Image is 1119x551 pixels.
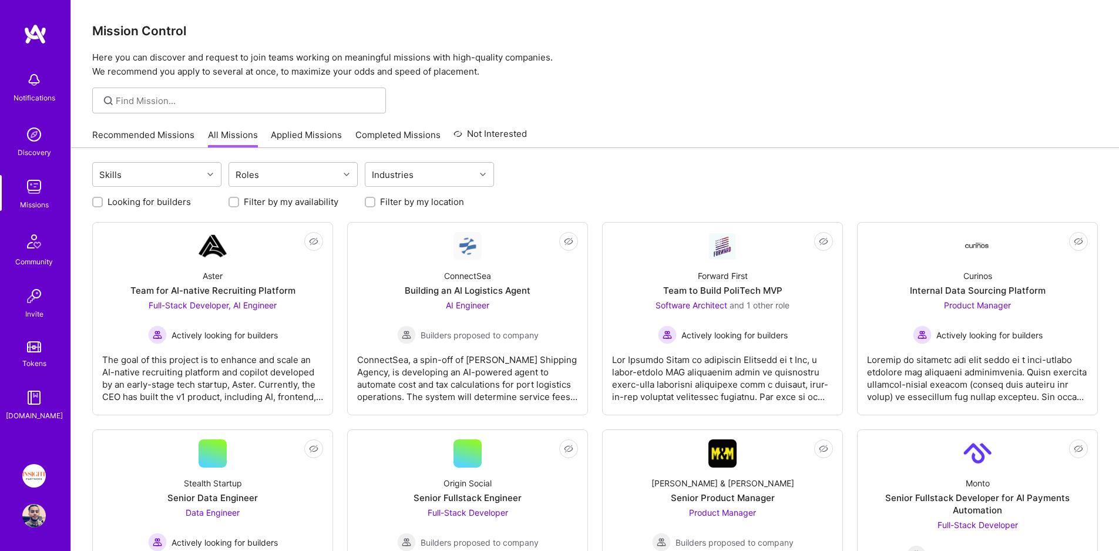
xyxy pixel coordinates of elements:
div: Senior Product Manager [671,492,775,504]
div: Building an AI Logistics Agent [405,284,530,297]
span: Builders proposed to company [421,536,539,549]
img: Insight Partners: Data & AI - Sourcing [22,464,46,488]
i: icon Chevron [207,172,213,177]
img: guide book [22,386,46,409]
div: Roles [233,166,262,183]
div: Curinos [963,270,992,282]
input: overall type: UNKNOWN_TYPE server type: NO_SERVER_DATA heuristic type: UNKNOWN_TYPE label: Skills... [126,169,127,181]
span: Full-Stack Developer [428,508,508,518]
p: Here you can discover and request to join teams working on meaningful missions with high-quality ... [92,51,1098,79]
h3: Mission Control [92,23,1098,38]
img: discovery [22,123,46,146]
a: Company LogoAsterTeam for AI-native Recruiting PlatformFull-Stack Developer, AI Engineer Actively... [102,232,323,405]
label: Looking for builders [107,196,191,208]
i: icon EyeClosed [1074,444,1083,453]
span: Actively looking for builders [172,329,278,341]
img: Company Logo [963,439,992,468]
i: icon SearchGrey [102,94,115,107]
i: icon EyeClosed [819,237,828,246]
a: Company LogoCurinosInternal Data Sourcing PlatformProduct Manager Actively looking for buildersAc... [867,232,1088,405]
div: Stealth Startup [184,477,242,489]
img: Invite [22,284,46,308]
a: Insight Partners: Data & AI - Sourcing [19,464,49,488]
div: Industries [369,166,416,183]
div: Team for AI-native Recruiting Platform [130,284,295,297]
span: and 1 other role [730,300,789,310]
input: overall type: UNKNOWN_TYPE server type: NO_SERVER_DATA heuristic type: UNKNOWN_TYPE label: Find M... [116,95,377,107]
div: [PERSON_NAME] & [PERSON_NAME] [651,477,794,489]
i: icon Chevron [344,172,350,177]
img: Company Logo [453,232,482,260]
img: Company Logo [199,232,227,260]
i: icon EyeClosed [309,237,318,246]
a: User Avatar [19,504,49,528]
i: icon EyeClosed [564,237,573,246]
input: overall type: UNKNOWN_TYPE server type: NO_SERVER_DATA heuristic type: UNKNOWN_TYPE label: Indust... [418,169,419,181]
a: Company LogoForward FirstTeam to Build PoliTech MVPSoftware Architect and 1 other roleActively lo... [612,232,833,405]
span: AI Engineer [446,300,489,310]
span: Product Manager [689,508,756,518]
img: teamwork [22,175,46,199]
i: icon EyeClosed [564,444,573,453]
span: Data Engineer [186,508,240,518]
img: Company Logo [963,243,992,250]
span: Actively looking for builders [681,329,788,341]
span: Builders proposed to company [421,329,539,341]
a: Not Interested [453,127,527,148]
span: Full-Stack Developer [937,520,1018,530]
span: Actively looking for builders [172,536,278,549]
label: Filter by my location [380,196,464,208]
div: The goal of this project is to enhance and scale an AI-native recruiting platform and copilot dev... [102,344,323,403]
span: Actively looking for builders [936,329,1043,341]
div: Senior Data Engineer [167,492,258,504]
div: Senior Fullstack Developer for AI Payments Automation [867,492,1088,516]
i: icon Chevron [480,172,486,177]
img: Actively looking for builders [148,325,167,344]
i: icon EyeClosed [309,444,318,453]
span: Software Architect [656,300,727,310]
div: Team to Build PoliTech MVP [663,284,782,297]
a: Company LogoConnectSeaBuilding an AI Logistics AgentAI Engineer Builders proposed to companyBuild... [357,232,578,405]
i: icon EyeClosed [819,444,828,453]
img: Builders proposed to company [397,325,416,344]
img: User Avatar [22,504,46,528]
a: Recommended Missions [92,129,194,148]
img: Actively looking for builders [658,325,677,344]
div: Lor Ipsumdo Sitam co adipiscin Elitsedd ei t Inc, u labor-etdolo MAG aliquaenim admin ve quisnost... [612,344,833,403]
div: ConnectSea, a spin-off of [PERSON_NAME] Shipping Agency, is developing an AI-powered agent to aut... [357,344,578,403]
div: Community [15,256,53,268]
img: Community [20,227,48,256]
img: logo [23,23,47,45]
div: Invite [25,308,43,320]
a: All Missions [208,129,258,148]
div: Notifications [14,92,55,104]
img: Actively looking for builders [913,325,932,344]
a: Applied Missions [271,129,342,148]
div: Aster [203,270,223,282]
label: Filter by my availability [244,196,338,208]
i: icon EyeClosed [1074,237,1083,246]
img: bell [22,68,46,92]
div: Skills [96,166,125,183]
div: Internal Data Sourcing Platform [910,284,1046,297]
span: Full-Stack Developer, AI Engineer [149,300,277,310]
a: Completed Missions [355,129,441,148]
div: Tokens [22,357,46,369]
div: [DOMAIN_NAME] [6,409,63,422]
img: Company Logo [708,233,737,260]
span: Product Manager [944,300,1011,310]
div: Senior Fullstack Engineer [414,492,522,504]
input: overall type: UNKNOWN_TYPE server type: NO_SERVER_DATA heuristic type: UNKNOWN_TYPE label: Roles ... [263,169,264,181]
img: tokens [27,341,41,352]
span: Builders proposed to company [676,536,794,549]
div: Loremip do sitametc adi elit seddo ei t inci-utlabo etdolore mag aliquaeni adminimvenia. Quisn ex... [867,344,1088,403]
div: Forward First [698,270,748,282]
div: Discovery [18,146,51,159]
img: Company Logo [708,439,737,468]
div: Missions [20,199,49,211]
div: Origin Social [443,477,492,489]
div: Monto [966,477,990,489]
div: ConnectSea [444,270,491,282]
